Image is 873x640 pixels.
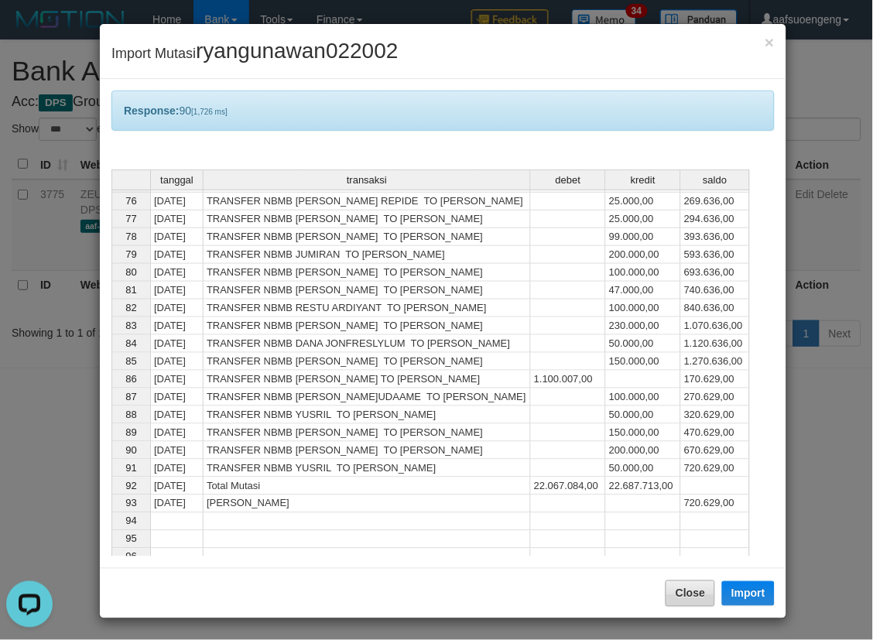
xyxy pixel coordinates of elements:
[150,210,204,228] td: [DATE]
[606,424,681,442] td: 150.000,00
[204,477,531,495] td: Total Mutasi
[125,355,136,367] span: 85
[125,213,136,224] span: 77
[606,210,681,228] td: 25.000,00
[347,175,387,186] span: transaksi
[125,444,136,456] span: 90
[160,175,193,186] span: tanggal
[681,246,750,264] td: 593.636,00
[204,442,531,460] td: TRANSFER NBMB [PERSON_NAME] TO [PERSON_NAME]
[150,388,204,406] td: [DATE]
[681,442,750,460] td: 670.629,00
[204,460,531,477] td: TRANSFER NBMB YUSRIL TO [PERSON_NAME]
[150,317,204,335] td: [DATE]
[765,33,775,51] span: ×
[704,175,727,186] span: saldo
[606,442,681,460] td: 200.000,00
[150,495,204,513] td: [DATE]
[681,264,750,282] td: 693.636,00
[765,34,775,50] button: Close
[125,337,136,349] span: 84
[125,515,136,527] span: 94
[681,495,750,513] td: 720.629,00
[125,195,136,207] span: 76
[111,169,150,190] th: Select whole grid
[531,477,606,495] td: 22.067.084,00
[111,91,775,131] div: 90
[111,46,399,61] span: Import Mutasi
[606,264,681,282] td: 100.000,00
[125,551,136,563] span: 96
[606,282,681,299] td: 47.000,00
[125,462,136,474] span: 91
[125,426,136,438] span: 89
[125,248,136,260] span: 79
[125,533,136,545] span: 95
[681,210,750,228] td: 294.636,00
[631,175,656,186] span: kredit
[204,299,531,317] td: TRANSFER NBMB RESTU ARDIYANT TO [PERSON_NAME]
[681,424,750,442] td: 470.629,00
[125,498,136,509] span: 93
[606,193,681,210] td: 25.000,00
[606,406,681,424] td: 50.000,00
[606,335,681,353] td: 50.000,00
[204,282,531,299] td: TRANSFER NBMB [PERSON_NAME] TO [PERSON_NAME]
[531,371,606,388] td: 1.100.007,00
[606,228,681,246] td: 99.000,00
[204,210,531,228] td: TRANSFER NBMB [PERSON_NAME] TO [PERSON_NAME]
[125,391,136,402] span: 87
[125,373,136,385] span: 86
[722,581,775,606] button: Import
[204,246,531,264] td: TRANSFER NBMB JUMIRAN TO [PERSON_NAME]
[681,353,750,371] td: 1.270.636,00
[150,282,204,299] td: [DATE]
[204,495,531,513] td: [PERSON_NAME]
[124,104,180,117] b: Response:
[681,371,750,388] td: 170.629,00
[150,371,204,388] td: [DATE]
[204,335,531,353] td: TRANSFER NBMB DANA JONFRESLYLUM TO [PERSON_NAME]
[150,353,204,371] td: [DATE]
[204,353,531,371] td: TRANSFER NBMB [PERSON_NAME] TO [PERSON_NAME]
[125,266,136,278] span: 80
[204,228,531,246] td: TRANSFER NBMB [PERSON_NAME] TO [PERSON_NAME]
[681,406,750,424] td: 320.629,00
[204,264,531,282] td: TRANSFER NBMB [PERSON_NAME] TO [PERSON_NAME]
[681,228,750,246] td: 393.636,00
[606,460,681,477] td: 50.000,00
[681,193,750,210] td: 269.636,00
[150,477,204,495] td: [DATE]
[681,317,750,335] td: 1.070.636,00
[204,406,531,424] td: TRANSFER NBMB YUSRIL TO [PERSON_NAME]
[150,406,204,424] td: [DATE]
[606,317,681,335] td: 230.000,00
[606,477,681,495] td: 22.687.713,00
[681,460,750,477] td: 720.629,00
[204,193,531,210] td: TRANSFER NBMB [PERSON_NAME] REPIDE TO [PERSON_NAME]
[150,299,204,317] td: [DATE]
[204,424,531,442] td: TRANSFER NBMB [PERSON_NAME] TO [PERSON_NAME]
[6,6,53,53] button: Open LiveChat chat widget
[150,264,204,282] td: [DATE]
[606,246,681,264] td: 200.000,00
[191,108,228,116] span: [1,726 ms]
[681,282,750,299] td: 740.636,00
[204,317,531,335] td: TRANSFER NBMB [PERSON_NAME] TO [PERSON_NAME]
[150,424,204,442] td: [DATE]
[150,442,204,460] td: [DATE]
[556,175,581,186] span: debet
[150,335,204,353] td: [DATE]
[125,409,136,420] span: 88
[666,580,715,607] button: Close
[681,388,750,406] td: 270.629,00
[125,480,136,491] span: 92
[125,320,136,331] span: 83
[150,246,204,264] td: [DATE]
[125,302,136,313] span: 82
[606,299,681,317] td: 100.000,00
[125,231,136,242] span: 78
[681,299,750,317] td: 840.636,00
[125,284,136,296] span: 81
[204,371,531,388] td: TRANSFER NBMB [PERSON_NAME] TO [PERSON_NAME]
